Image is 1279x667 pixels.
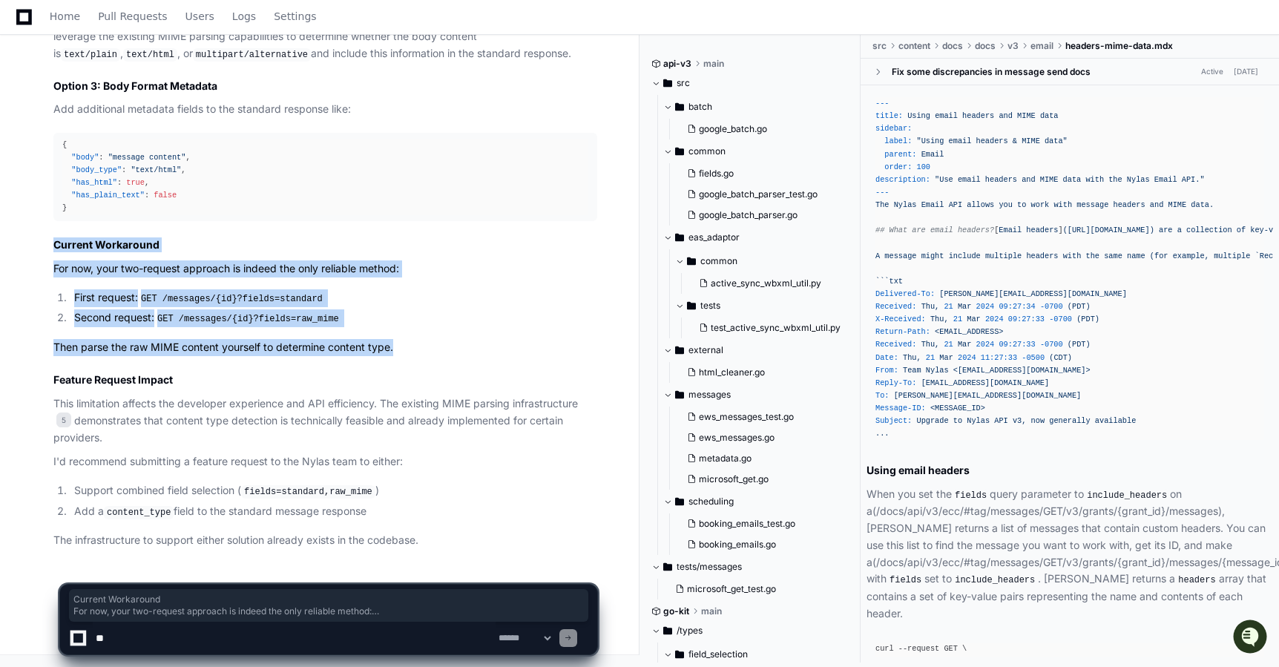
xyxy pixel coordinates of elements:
span: active_sync_wbxml_util.py [711,277,821,289]
span: ([URL][DOMAIN_NAME]) [1063,226,1154,234]
svg: Directory [675,341,684,359]
button: Start new chat [252,115,270,133]
span: 21 [944,302,953,311]
code: include_headers [1084,489,1170,502]
span: <MESSAGE_ID> [930,404,985,413]
button: common [663,139,849,163]
button: external [663,338,849,362]
span: <[EMAIL_ADDRESS][DOMAIN_NAME]> [953,366,1091,375]
button: ews_messages_test.go [681,407,841,427]
span: multiple [1214,251,1250,260]
span: test_active_sync_wbxml_util.py [711,322,841,334]
span: Active [1197,65,1228,79]
code: multipart/alternative [193,48,311,62]
p: I'd recommend submitting a feature request to the Nylas team to either: [53,453,597,470]
button: google_batch.go [681,119,841,139]
span: tests [700,300,720,312]
span: : [122,165,126,174]
span: ```txt [875,277,903,286]
div: Start new chat [50,111,243,125]
button: batch [663,95,849,119]
li: Support combined field selection ( ) [70,482,597,500]
div: We're available if you need us! [50,125,188,137]
span: headers [1026,226,1058,234]
span: Subject: [875,416,912,425]
code: fields=standard,raw_mime [241,485,375,499]
span: data. [1191,200,1214,209]
span: ews_messages_test.go [699,411,794,423]
span: now [1031,416,1045,425]
span: A [875,251,880,260]
p: When you set the query parameter to on a (/docs/api/v3/ecc/#tag/messages/GET/v3/grants/{grant_id}... [867,486,1273,622]
span: 21 [926,352,935,361]
span: google_batch_parser_test.go [699,188,818,200]
span: Message-ID: [875,404,926,413]
span: Delivered-To: [875,289,935,298]
span: label: [884,137,912,145]
button: test_active_sync_wbxml_util.py [693,318,841,338]
span: To: [875,391,889,400]
span: Mar [939,352,953,361]
span: <EMAIL_ADDRESS> [935,327,1003,336]
span: Nylas [894,200,917,209]
p: This limitation affects the developer experience and API efficiency. The existing MIME parsing in... [53,395,597,446]
span: --- [875,99,889,108]
span: same [1104,251,1122,260]
svg: Directory [675,142,684,160]
span: you [999,200,1012,209]
span: message [884,251,916,260]
span: multiple [985,251,1022,260]
span: "has_plain_text" [71,191,145,200]
span: Email [921,149,944,158]
span: API [949,200,962,209]
span: "Use email headers and MIME data with the Nylas Email API." [935,175,1204,184]
span: Return-Path: [875,327,930,336]
span: include [949,251,981,260]
span: "message content" [108,153,186,162]
span: Current Workaround For now, your two-request approach is indeed the only reliable method: First r... [73,594,584,617]
span: [PERSON_NAME][EMAIL_ADDRESS][DOMAIN_NAME] [894,391,1082,400]
button: microsoft_get.go [681,469,841,490]
span: external [688,344,723,356]
span: scheduling [688,496,734,507]
span: v3, [1013,416,1026,425]
button: metadata.go [681,448,841,469]
span: Mar [958,340,971,349]
button: booking_emails.go [681,534,841,555]
svg: Directory [687,297,696,315]
span: Mar [967,315,980,323]
span: MIME [1168,200,1186,209]
svg: Directory [675,493,684,510]
span: to [1017,200,1026,209]
span: headers [1026,251,1058,260]
button: scheduling [663,490,849,513]
button: eas_adaptor [663,226,849,249]
span: docs [942,40,963,52]
span: 100 [916,162,930,171]
span: headers-mime-data.mdx [1065,40,1173,52]
span: collection [1186,226,1232,234]
span: messages [688,389,731,401]
h3: Option 3: Body Format Metadata [53,79,597,93]
span: 2024 09:27:34 [976,302,1036,311]
span: : [99,153,103,162]
span: : [117,178,122,187]
span: work [1031,200,1050,209]
span: email [1030,40,1053,52]
span: , [185,153,190,162]
button: booking_emails_test.go [681,513,841,534]
span: html_cleaner.go [699,367,765,378]
span: false [154,191,177,200]
span: api-v3 [663,58,691,70]
span: , [181,165,185,174]
span: 5 [56,413,71,427]
span: Nylas [926,366,949,375]
span: allows [967,200,994,209]
span: Users [185,12,214,21]
img: 1756235613930-3d25f9e4-fa56-45dd-b3ad-e072dfbd1548 [15,111,42,137]
span: Received: [875,302,916,311]
span: sidebar: [875,124,912,133]
button: html_cleaner.go [681,362,841,383]
li: Add a field to the standard message response [70,503,597,521]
